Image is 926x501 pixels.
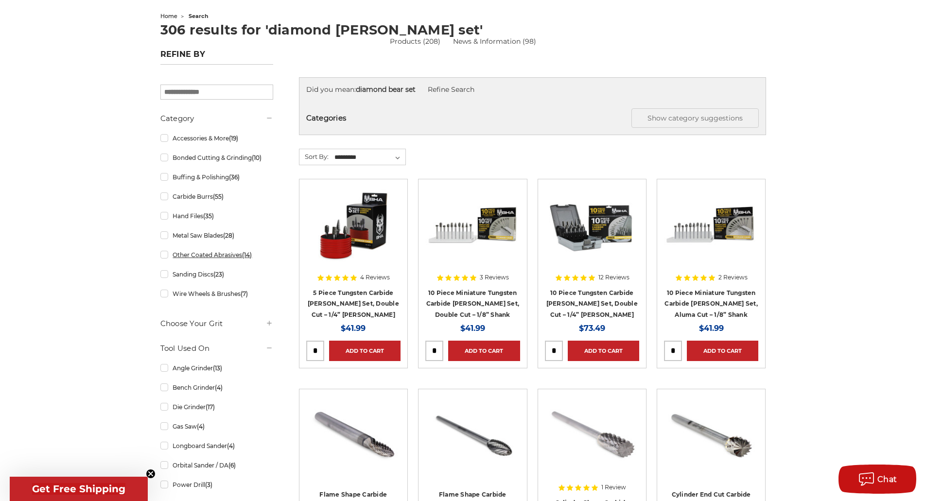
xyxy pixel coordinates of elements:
[425,186,520,264] img: BHA Double Cut Mini Carbide Burr Set, 1/8" Shank
[229,173,240,181] span: (36)
[426,289,520,318] a: 10 Piece Miniature Tungsten Carbide [PERSON_NAME] Set, Double Cut – 1/8” Shank
[160,50,273,65] h5: Refine by
[160,266,273,283] a: Sanding Discs
[546,289,638,318] a: 10 Piece Tungsten Carbide [PERSON_NAME] Set, Double Cut – 1/4” [PERSON_NAME]
[664,396,758,474] img: double cut 1/8 inch shank cylinder carbide burr
[341,324,366,333] span: $41.99
[160,318,273,329] h5: Choose Your Grit
[333,150,405,165] select: Sort By:
[631,108,759,128] button: Show category suggestions
[306,396,401,474] img: Flame shape carbide bur 1/4" shank
[160,476,273,493] a: Power Drill
[189,13,209,19] span: search
[32,483,125,495] span: Get Free Shipping
[213,193,224,200] span: (55)
[205,481,212,488] span: (3)
[213,364,222,372] span: (13)
[306,108,759,128] h5: Categories
[160,379,273,396] a: Bench Grinder
[160,457,273,474] a: Orbital Sander / DA
[545,396,639,474] img: CBSA-51D cylinder shape carbide burr 1/8" shank
[146,469,156,479] button: Close teaser
[215,384,223,391] span: (4)
[160,113,273,124] h5: Category
[228,462,236,469] span: (6)
[299,149,329,164] label: Sort By:
[664,186,758,311] a: BHA Aluma Cut Mini Carbide Burr Set, 1/8" Shank
[545,186,639,264] img: BHA Carbide Burr 10 Piece Set, Double Cut with 1/4" Shanks
[453,36,536,47] a: News & Information (98)
[160,246,273,263] a: Other Coated Abrasives
[213,271,224,278] span: (23)
[356,85,416,94] strong: diamond bear set
[329,341,401,361] a: Add to Cart
[229,135,238,142] span: (19)
[160,13,177,19] a: home
[579,324,605,333] span: $73.49
[308,289,399,318] a: 5 Piece Tungsten Carbide [PERSON_NAME] Set, Double Cut – 1/4” [PERSON_NAME]
[223,232,234,239] span: (28)
[664,289,758,318] a: 10 Piece Miniature Tungsten Carbide [PERSON_NAME] Set, Aluma Cut – 1/8” Shank
[425,396,520,474] img: CBSH-5DL Long reach double cut carbide rotary burr, flame shape 1/4 inch shank
[206,403,215,411] span: (17)
[252,154,262,161] span: (10)
[160,188,273,205] a: Carbide Burrs
[160,398,273,415] a: Die Grinder
[390,37,440,46] a: Products (208)
[160,437,273,454] a: Longboard Sander
[160,285,273,302] a: Wire Wheels & Brushes
[877,475,897,484] span: Chat
[448,341,520,361] a: Add to Cart
[242,251,252,259] span: (14)
[10,477,148,501] div: Get Free ShippingClose teaser
[160,360,273,377] a: Angle Grinder
[160,343,273,354] h5: Tool Used On
[160,207,273,225] a: Hand Files
[687,341,758,361] a: Add to Cart
[664,186,758,264] img: BHA Aluma Cut Mini Carbide Burr Set, 1/8" Shank
[227,442,235,449] span: (4)
[160,149,273,166] a: Bonded Cutting & Grinding
[306,186,401,264] img: BHA Double Cut Carbide Burr 5 Piece Set, 1/4" Shank
[197,423,205,430] span: (4)
[160,418,273,435] a: Gas Saw
[428,85,474,94] a: Refine Search
[306,186,401,311] a: BHA Double Cut Carbide Burr 5 Piece Set, 1/4" Shank
[160,23,766,36] h1: 306 results for 'diamond [PERSON_NAME] set'
[568,341,639,361] a: Add to Cart
[160,227,273,244] a: Metal Saw Blades
[839,465,916,494] button: Chat
[203,212,214,220] span: (35)
[241,290,248,297] span: (7)
[160,130,273,147] a: Accessories & More
[699,324,724,333] span: $41.99
[306,85,759,95] div: Did you mean:
[460,324,485,333] span: $41.99
[425,186,520,311] a: BHA Double Cut Mini Carbide Burr Set, 1/8" Shank
[160,169,273,186] a: Buffing & Polishing
[545,186,639,311] a: BHA Carbide Burr 10 Piece Set, Double Cut with 1/4" Shanks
